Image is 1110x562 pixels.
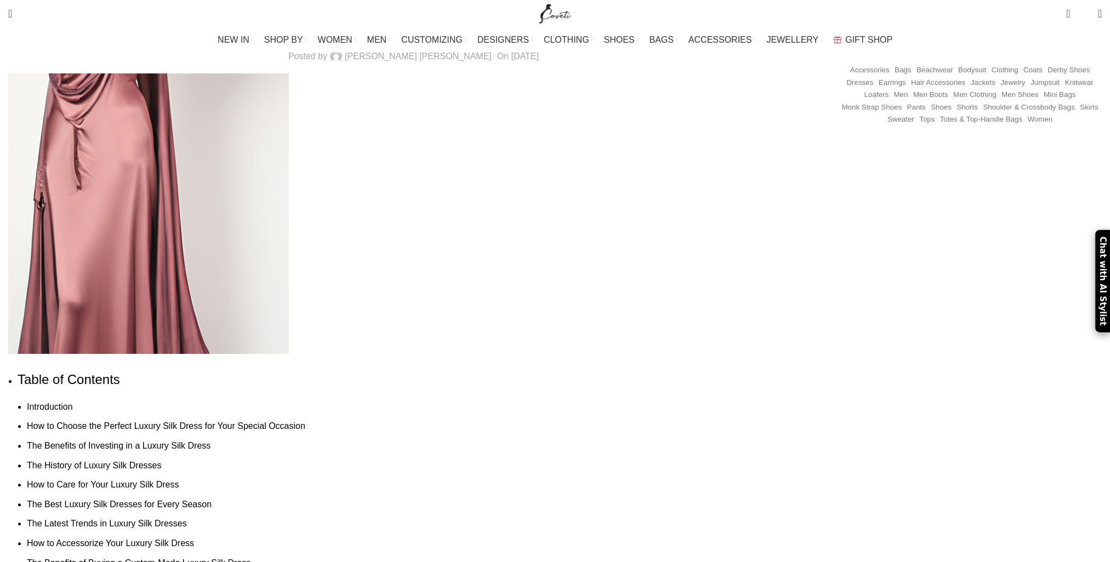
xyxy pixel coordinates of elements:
[27,402,73,411] a: Introduction
[604,35,634,45] span: SHOES
[879,78,906,88] a: Earrings (192 items)
[345,52,492,61] a: [PERSON_NAME] [PERSON_NAME]
[688,35,752,45] span: ACCESSORIES
[1080,102,1098,113] a: Skirts (1,102 items)
[766,35,818,45] span: JEWELLERY
[218,35,249,45] span: NEW IN
[864,90,888,100] a: Loafers (193 items)
[401,29,466,51] a: CUSTOMIZING
[27,461,161,470] a: The History of Luxury Silk Dresses
[477,29,533,51] a: DESIGNERS
[953,90,997,100] a: Men Clothing (418 items)
[3,3,18,25] a: Search
[27,538,194,548] a: How to Accessorize Your Luxury Silk Dress
[218,29,253,51] a: NEW IN
[367,35,387,45] span: MEN
[27,500,212,509] a: The Best Luxury Silk Dresses for Every Season
[850,65,890,76] a: Accessories (745 items)
[940,114,1022,125] a: Totes & Top-Handle Bags (361 items)
[893,90,908,100] a: Men (1,906 items)
[991,65,1018,76] a: Clothing (19,143 items)
[958,65,986,76] a: Bodysuit (156 items)
[846,78,873,88] a: Dresses (9,790 items)
[27,421,305,431] a: How to Choose the Perfect Luxury Silk Dress for Your Special Occasion
[27,441,210,450] a: The Benefits of Investing in a Luxury Silk Dress
[1081,11,1089,19] span: 0
[845,35,892,45] span: GIFT SHOP
[318,29,356,51] a: WOMEN
[264,35,303,45] span: SHOP BY
[970,78,995,88] a: Jackets (1,265 items)
[367,29,390,51] a: MEN
[477,35,529,45] span: DESIGNERS
[1067,5,1075,14] span: 0
[1023,65,1043,76] a: Coats (432 items)
[833,29,892,51] a: GIFT SHOP
[401,35,463,45] span: CUSTOMIZING
[288,52,327,61] span: Posted by
[1061,3,1075,25] a: 0
[887,114,914,125] a: Sweater (254 items)
[907,102,925,113] a: Pants (1,415 items)
[931,102,952,113] a: Shoes (294 items)
[913,90,948,100] a: Men Boots (296 items)
[649,35,673,45] span: BAGS
[917,65,953,76] a: Beachwear (451 items)
[1031,78,1060,88] a: Jumpsuit (156 items)
[919,114,935,125] a: Tops (3,126 items)
[766,29,822,51] a: JEWELLERY
[537,8,573,18] a: Site logo
[1044,90,1076,100] a: Mini Bags (367 items)
[1048,65,1090,76] a: Derby shoes (233 items)
[264,29,307,51] a: SHOP BY
[544,29,593,51] a: CLOTHING
[649,29,677,51] a: BAGS
[318,35,352,45] span: WOMEN
[841,102,902,113] a: Monk strap shoes (262 items)
[957,102,978,113] a: Shorts (326 items)
[1079,3,1090,25] div: My Wishlist
[1000,78,1025,88] a: Jewelry (427 items)
[1065,78,1094,88] a: Knitwear (496 items)
[8,73,289,354] img: luxury silk dress
[27,480,179,489] a: How to Care for Your Luxury Silk Dress
[27,519,187,528] a: The Latest Trends in Luxury Silk Dresses
[1027,114,1052,125] a: Women (22,418 items)
[1001,90,1038,100] a: Men Shoes (1,372 items)
[911,78,965,88] a: Hair Accessories (245 items)
[983,102,1074,113] a: Shoulder & Crossbody Bags (672 items)
[833,36,841,43] img: GiftBag
[18,370,824,389] h2: Table of Contents
[895,65,911,76] a: Bags (1,744 items)
[330,50,342,62] img: author-avatar
[688,29,756,51] a: ACCESSORIES
[604,29,638,51] a: SHOES
[3,29,1107,51] div: Main navigation
[497,51,539,61] time: On [DATE]
[544,35,589,45] span: CLOTHING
